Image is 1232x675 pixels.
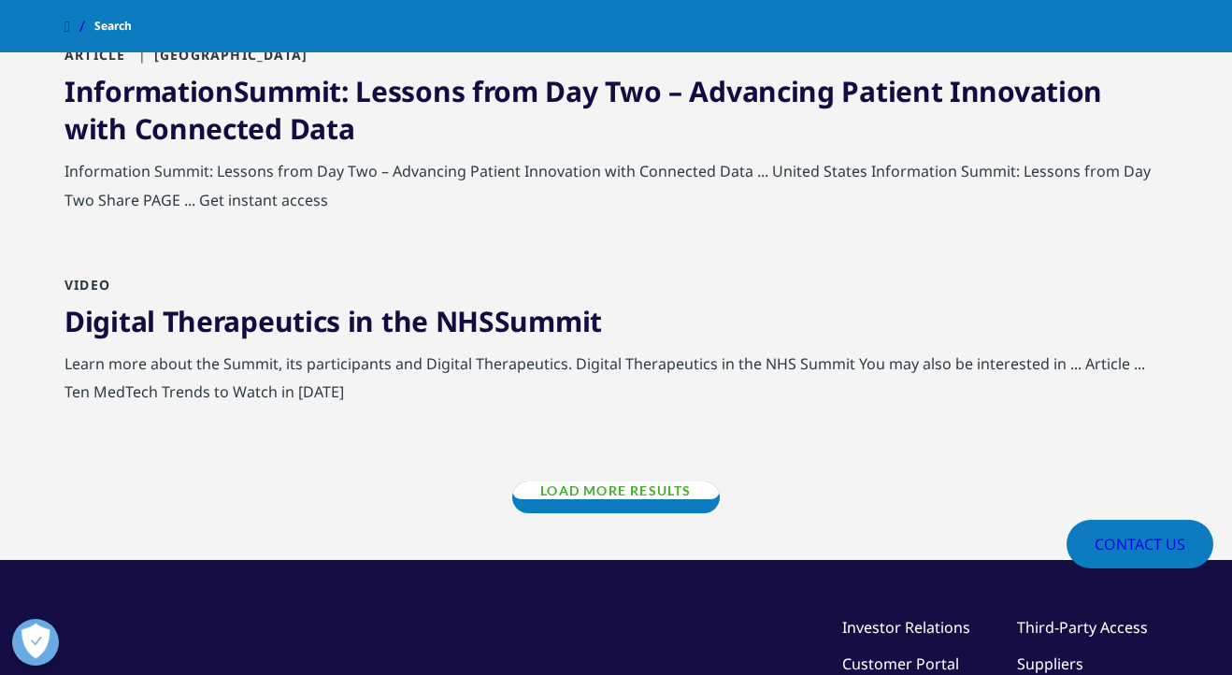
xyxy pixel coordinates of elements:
[1115,539,1185,554] span: Contact Us
[64,276,110,294] span: Video
[842,631,970,652] a: Investor Relations
[12,619,59,666] button: Open Preferences
[234,72,341,110] span: Summit
[1087,524,1213,568] a: Contact Us
[131,46,308,64] span: [GEOGRAPHIC_DATA]
[64,157,1168,223] div: Information Summit: Lessons from Day Two – Advancing Patient Innovation with Connected Data ... U...
[64,46,125,64] span: Article
[1017,631,1148,652] a: Third-Party Access
[494,302,602,340] span: Summit
[64,72,1102,148] a: InformationSummit: Lessons from Day Two – Advancing Patient Innovation with Connected Data
[64,350,1168,415] div: Learn more about the Summit, its participants and Digital Therapeutics. Digital Therapeutics in t...
[91,9,128,43] span: Search
[64,302,602,340] a: Digital Therapeutics in the NHSSummit
[512,481,719,527] a: Load More Results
